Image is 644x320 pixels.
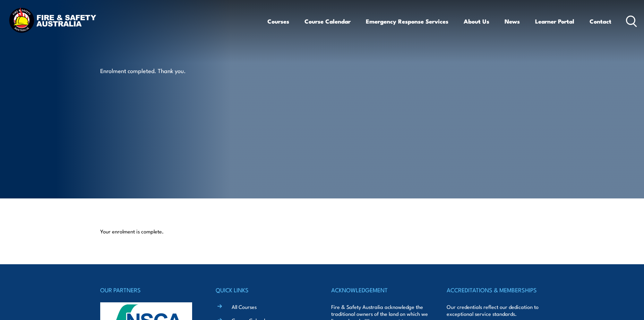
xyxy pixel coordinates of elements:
p: Enrolment completed. Thank you. [100,66,227,74]
h4: ACCREDITATIONS & MEMBERSHIPS [447,285,544,295]
a: Courses [267,12,289,30]
h4: QUICK LINKS [216,285,313,295]
a: Course Calendar [304,12,351,30]
h4: ACKNOWLEDGEMENT [331,285,428,295]
p: Our credentials reflect our dedication to exceptional service standards. [447,303,544,317]
a: Learner Portal [535,12,574,30]
h4: OUR PARTNERS [100,285,197,295]
a: News [505,12,520,30]
a: Emergency Response Services [366,12,448,30]
a: All Courses [232,303,257,310]
p: Your enrolment is complete. [100,228,544,235]
a: About Us [464,12,489,30]
a: Contact [590,12,611,30]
